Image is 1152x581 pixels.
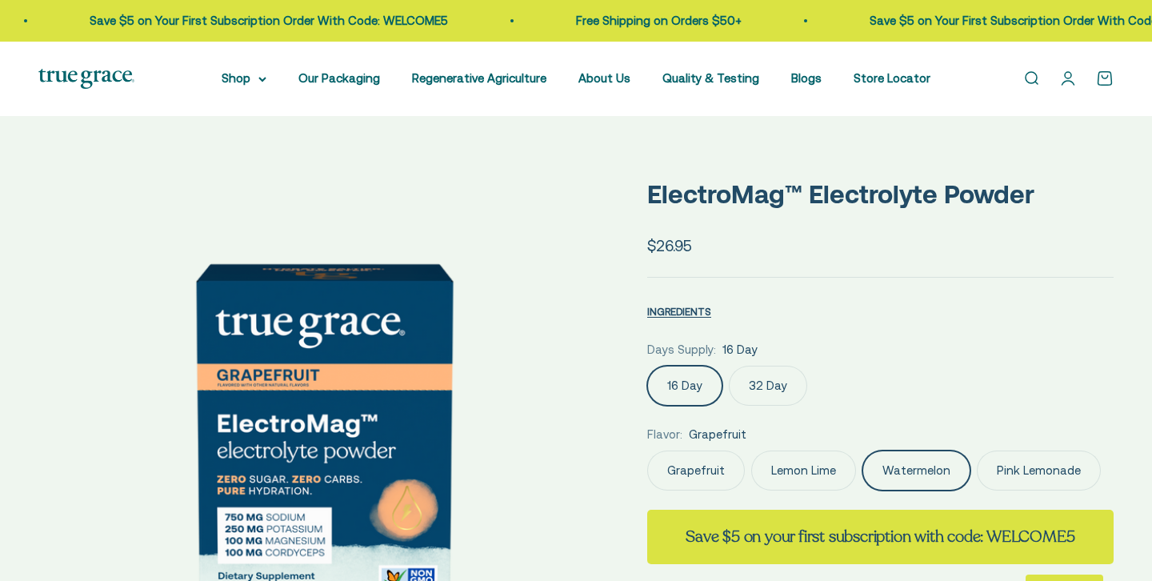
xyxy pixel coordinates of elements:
[722,340,758,359] span: 16 Day
[647,302,711,321] button: INGREDIENTS
[298,71,380,85] a: Our Packaging
[412,71,546,85] a: Regenerative Agriculture
[686,526,1074,547] strong: Save $5 on your first subscription with code: WELCOME5
[63,11,422,30] p: Save $5 on Your First Subscription Order With Code: WELCOME5
[854,71,930,85] a: Store Locator
[647,340,716,359] legend: Days Supply:
[550,14,715,27] a: Free Shipping on Orders $50+
[647,306,711,318] span: INGREDIENTS
[647,234,692,258] sale-price: $26.95
[647,174,1114,214] p: ElectroMag™ Electrolyte Powder
[222,69,266,88] summary: Shop
[791,71,822,85] a: Blogs
[578,71,630,85] a: About Us
[662,71,759,85] a: Quality & Testing
[689,425,746,444] span: Grapefruit
[647,425,682,444] legend: Flavor:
